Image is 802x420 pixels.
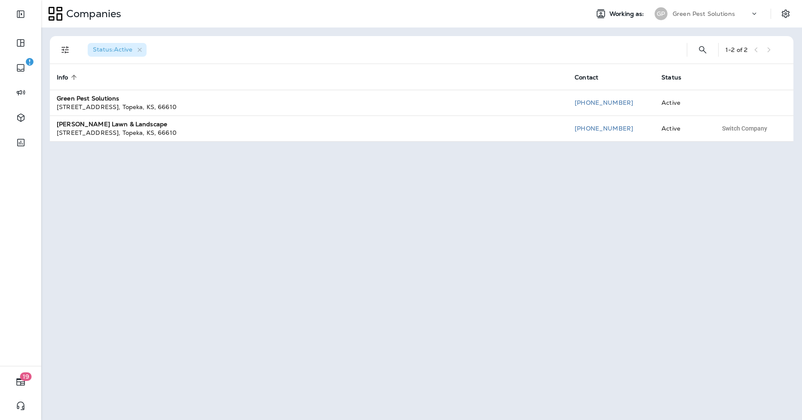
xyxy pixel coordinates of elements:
span: Status [661,73,692,81]
a: [PHONE_NUMBER] [575,125,633,132]
div: [STREET_ADDRESS] , Topeka , KS , 66610 [57,128,561,137]
span: Info [57,73,80,81]
span: Info [57,74,68,81]
span: Switch Company [722,125,767,131]
span: Contact [575,73,609,81]
strong: Green Pest Solutions [57,94,119,102]
button: 19 [9,373,33,390]
div: 1 - 2 of 2 [725,46,747,53]
div: GP [655,7,667,20]
button: Search Companies [694,41,711,58]
button: Settings [778,6,793,21]
span: Contact [575,74,598,81]
span: 19 [20,372,32,381]
span: Status : Active [93,46,132,53]
p: Green Pest Solutions [673,10,735,17]
span: Status [661,74,681,81]
button: Filters [57,41,74,58]
div: [STREET_ADDRESS] , Topeka , KS , 66610 [57,103,561,111]
strong: [PERSON_NAME] Lawn & Landscape [57,120,167,128]
td: Active [655,90,710,116]
div: Status:Active [88,43,147,57]
button: Switch Company [717,122,772,135]
p: Companies [63,7,121,20]
a: [PHONE_NUMBER] [575,99,633,107]
td: Active [655,116,710,141]
span: Working as: [609,10,646,18]
button: Expand Sidebar [9,6,33,23]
